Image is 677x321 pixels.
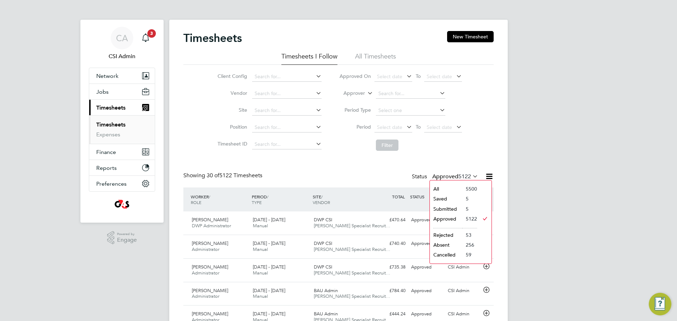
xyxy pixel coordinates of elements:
div: Approved [408,308,445,320]
li: Absent [430,240,462,250]
a: CACSI Admin [89,27,155,61]
li: Cancelled [430,250,462,260]
span: VENDOR [313,199,330,205]
div: CSI Admin [445,308,482,320]
button: Timesheets [89,100,155,115]
span: Manual [253,270,268,276]
span: CSI Admin [89,52,155,61]
label: Site [215,107,247,113]
li: All Timesheets [355,52,396,65]
span: Manual [253,246,268,252]
span: / [267,194,268,199]
span: [PERSON_NAME] Specialist Recruit… [314,270,390,276]
span: ROLE [191,199,201,205]
li: Approved [430,214,462,224]
span: TOTAL [392,194,405,199]
li: 256 [462,240,477,250]
span: Reports [96,165,117,171]
span: 3 [147,29,156,38]
span: [DATE] - [DATE] [253,264,285,270]
li: 59 [462,250,477,260]
a: Expenses [96,131,120,138]
button: Filter [376,140,398,151]
label: Period Type [339,107,371,113]
span: Jobs [96,88,109,95]
label: Client Config [215,73,247,79]
li: 53 [462,230,477,240]
a: Powered byEngage [107,231,137,245]
span: Network [96,73,118,79]
div: £470.64 [372,214,408,226]
span: Timesheets [96,104,126,111]
div: Approved [408,214,445,226]
span: Finance [96,149,116,155]
span: [PERSON_NAME] Specialist Recruit… [314,223,390,229]
div: CSI Admin [445,285,482,297]
label: Approver [333,90,365,97]
button: Network [89,68,155,84]
button: Finance [89,144,155,160]
span: [PERSON_NAME] [192,240,228,246]
span: Select date [427,124,452,130]
span: Engage [117,237,137,243]
img: g4sssuk-logo-retina.png [113,199,131,210]
span: Select date [377,73,402,80]
label: Position [215,124,247,130]
button: Engage Resource Center [649,293,671,315]
button: Reports [89,160,155,175]
div: SITE [311,190,372,209]
span: Powered by [117,231,137,237]
input: Search for... [252,106,322,116]
span: 5122 Timesheets [207,172,262,179]
li: 5500 [462,184,477,194]
span: / [209,194,210,199]
span: 5122 [458,173,471,180]
input: Search for... [252,140,322,149]
span: 30 of [207,172,219,179]
span: [PERSON_NAME] [192,264,228,270]
button: Jobs [89,84,155,99]
span: Administrator [192,246,219,252]
span: [PERSON_NAME] [192,311,228,317]
label: Approved [432,173,478,180]
span: DWP CSI [314,240,332,246]
span: DWP Administrator [192,223,231,229]
span: / [321,194,323,199]
a: Timesheets [96,121,126,128]
span: Administrator [192,293,219,299]
span: [DATE] - [DATE] [253,217,285,223]
div: Status [412,172,480,182]
button: New Timesheet [447,31,494,42]
a: 3 [139,27,153,49]
label: Timesheet ID [215,141,247,147]
li: Submitted [430,204,462,214]
input: Search for... [252,123,322,132]
span: DWP CSI [314,264,332,270]
div: Showing [183,172,264,179]
div: Approved [408,285,445,297]
button: Preferences [89,176,155,191]
div: Approved [408,261,445,273]
li: 5 [462,204,477,214]
div: STATUS [408,190,445,203]
input: Select one [376,106,445,116]
span: BAU Admin [314,311,338,317]
div: CSI Admin [445,261,482,273]
div: PERIOD [250,190,311,209]
li: 5 [462,194,477,204]
span: [DATE] - [DATE] [253,240,285,246]
span: DWP CSI [314,217,332,223]
div: £735.38 [372,261,408,273]
span: [PERSON_NAME] Specialist Recruit… [314,293,390,299]
li: Rejected [430,230,462,240]
input: Search for... [252,89,322,99]
label: Period [339,124,371,130]
div: Approved [408,238,445,249]
span: Select date [377,124,402,130]
span: [PERSON_NAME] [192,217,228,223]
span: TYPE [252,199,262,205]
nav: Main navigation [80,20,164,223]
span: [PERSON_NAME] Specialist Recruit… [314,246,390,252]
span: Manual [253,223,268,229]
li: Timesheets I Follow [281,52,337,65]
